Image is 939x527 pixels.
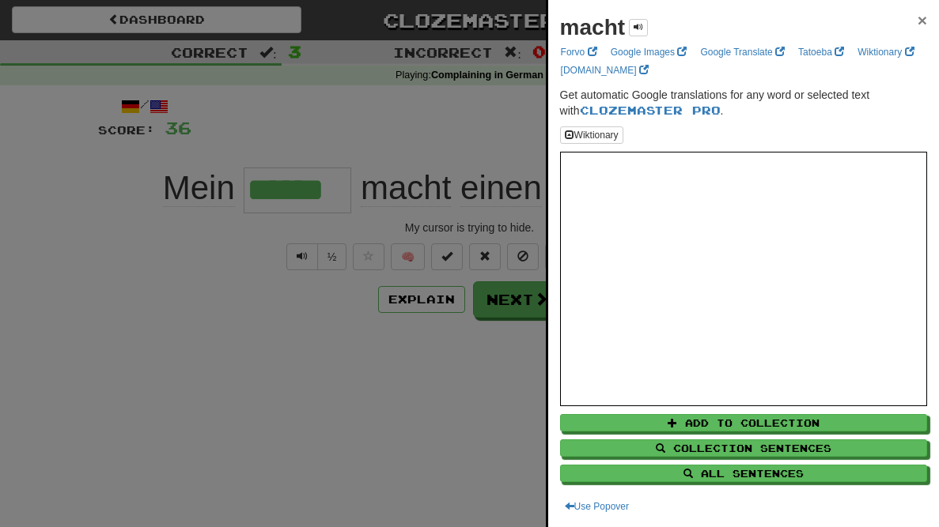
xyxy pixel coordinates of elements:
p: Get automatic Google translations for any word or selected text with . [560,87,927,119]
a: Wiktionary [853,43,918,61]
a: Forvo [556,43,602,61]
a: Google Images [606,43,692,61]
a: Clozemaster Pro [580,104,721,117]
a: [DOMAIN_NAME] [556,62,653,79]
a: Google Translate [695,43,789,61]
button: Use Popover [560,498,634,515]
a: Tatoeba [793,43,849,61]
button: All Sentences [560,465,927,482]
button: Wiktionary [560,126,623,144]
button: Close [918,12,927,28]
button: Add to Collection [560,414,927,431]
strong: macht [560,15,625,40]
button: Collection Sentences [560,439,927,457]
span: × [918,11,927,29]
